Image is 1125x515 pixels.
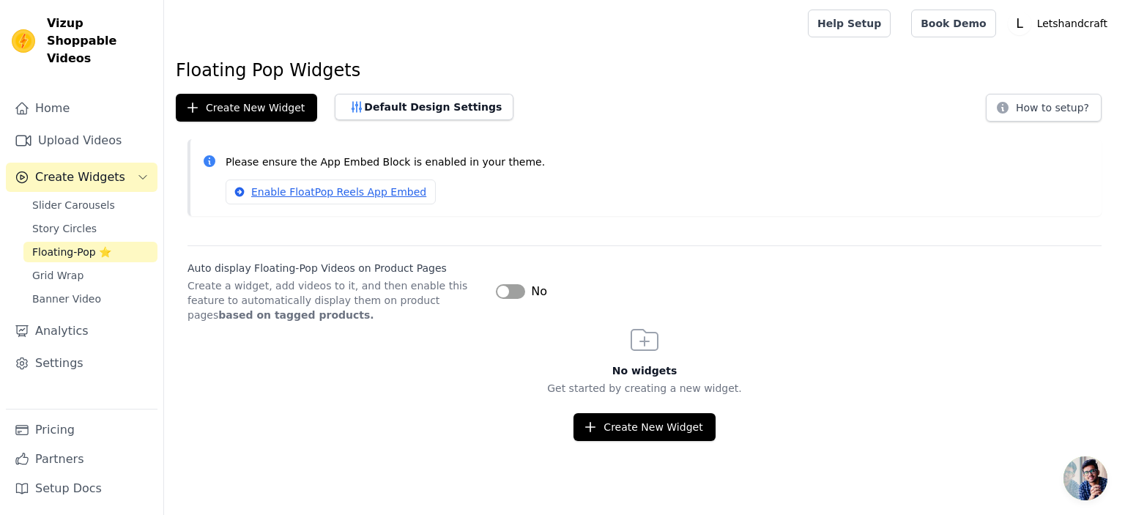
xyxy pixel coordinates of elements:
[47,15,152,67] span: Vizup Shoppable Videos
[531,283,547,300] span: No
[6,126,157,155] a: Upload Videos
[32,198,115,212] span: Slider Carousels
[35,168,125,186] span: Create Widgets
[226,179,436,204] a: Enable FloatPop Reels App Embed
[6,94,157,123] a: Home
[218,309,374,321] strong: based on tagged products.
[32,245,111,259] span: Floating-Pop ⭐
[164,363,1125,378] h3: No widgets
[6,163,157,192] button: Create Widgets
[1008,10,1113,37] button: L Letshandcraft
[1063,456,1107,500] a: Open chat
[1016,16,1023,31] text: L
[23,195,157,215] a: Slider Carousels
[6,445,157,474] a: Partners
[23,289,157,309] a: Banner Video
[187,261,484,275] label: Auto display Floating-Pop Videos on Product Pages
[32,292,101,306] span: Banner Video
[6,316,157,346] a: Analytics
[911,10,995,37] a: Book Demo
[986,104,1102,118] a: How to setup?
[12,29,35,53] img: Vizup
[164,381,1125,396] p: Get started by creating a new widget.
[808,10,891,37] a: Help Setup
[986,94,1102,122] button: How to setup?
[187,278,484,322] p: Create a widget, add videos to it, and then enable this feature to automatically display them on ...
[32,221,97,236] span: Story Circles
[1031,10,1113,37] p: Letshandcraft
[32,268,83,283] span: Grid Wrap
[573,413,715,441] button: Create New Widget
[6,474,157,503] a: Setup Docs
[226,154,1090,171] p: Please ensure the App Embed Block is enabled in your theme.
[23,242,157,262] a: Floating-Pop ⭐
[176,59,1113,82] h1: Floating Pop Widgets
[335,94,513,120] button: Default Design Settings
[496,283,547,300] button: No
[23,218,157,239] a: Story Circles
[6,415,157,445] a: Pricing
[6,349,157,378] a: Settings
[23,265,157,286] a: Grid Wrap
[176,94,317,122] button: Create New Widget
